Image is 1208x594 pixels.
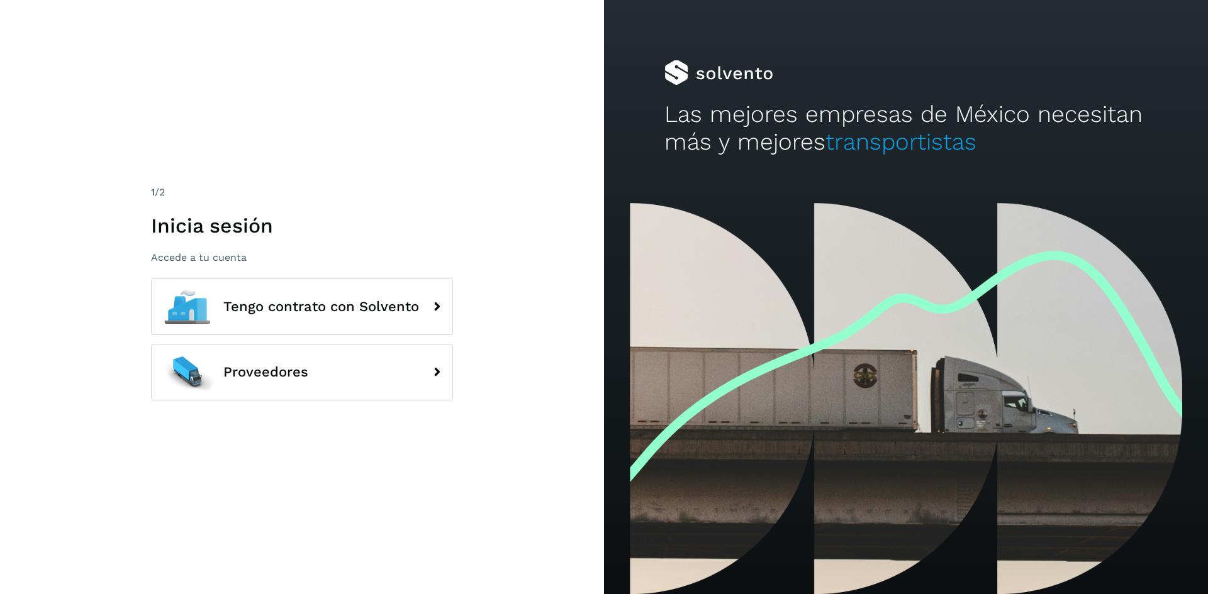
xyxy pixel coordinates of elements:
[825,128,976,155] span: transportistas
[664,101,1148,157] h2: Las mejores empresas de México necesitan más y mejores
[151,278,453,335] button: Tengo contrato con Solvento
[223,299,419,314] span: Tengo contrato con Solvento
[151,251,453,263] p: Accede a tu cuenta
[223,365,308,380] span: Proveedores
[151,185,453,200] div: /2
[151,214,453,238] h1: Inicia sesión
[151,344,453,400] button: Proveedores
[151,186,155,198] span: 1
